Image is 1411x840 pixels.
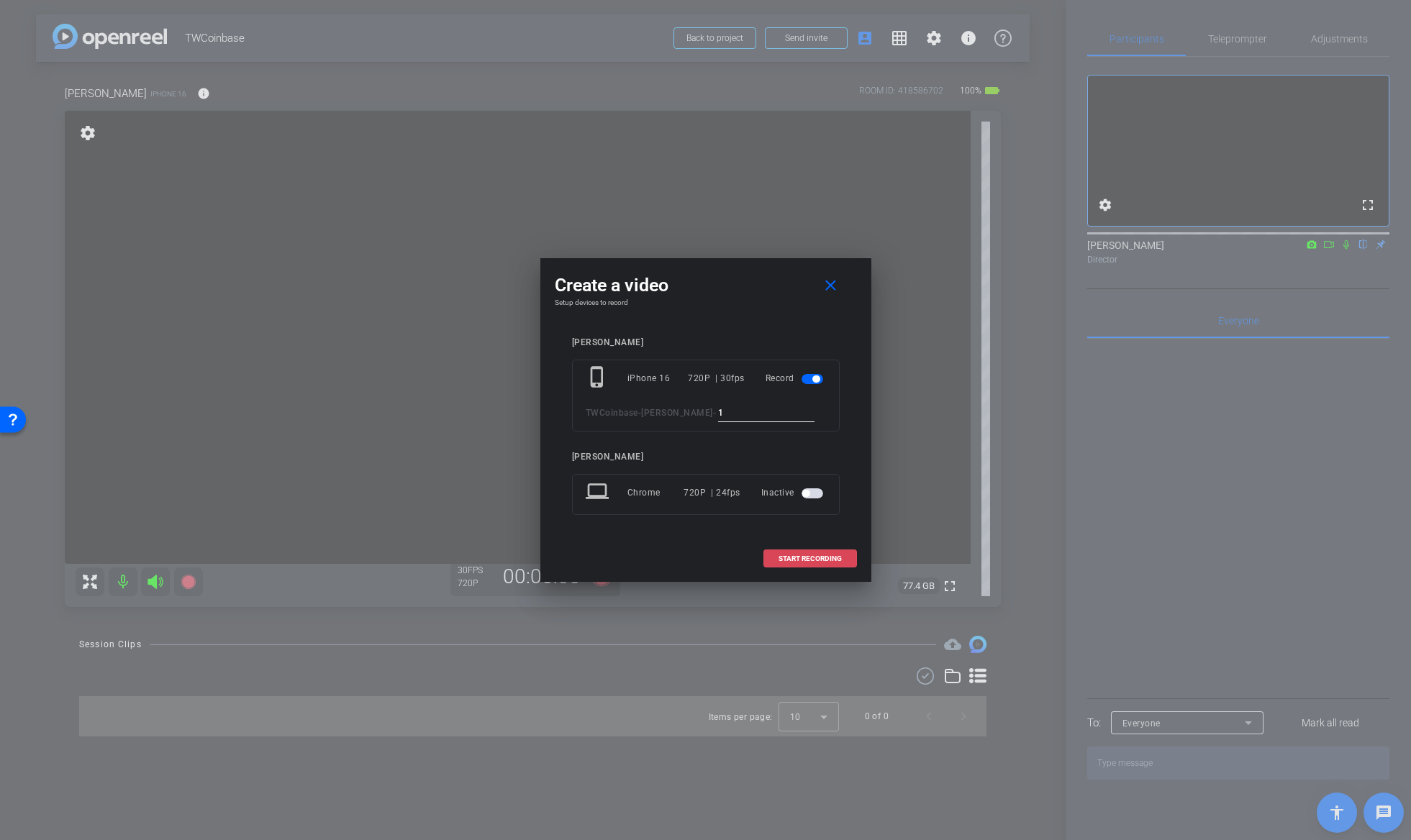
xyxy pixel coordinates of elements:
div: Record [766,365,826,391]
span: START RECORDING [779,555,842,562]
div: 720P | 24fps [684,480,740,506]
div: iPhone 16 [627,365,689,391]
div: [PERSON_NAME] [572,452,840,462]
div: 720P | 30fps [688,365,745,391]
span: TWCoinbase [586,408,638,418]
span: [PERSON_NAME] [641,408,713,418]
div: [PERSON_NAME] [572,337,840,348]
input: ENTER HERE [718,404,815,422]
h4: Setup devices to record [555,298,857,307]
mat-icon: phone_iphone [586,365,612,391]
mat-icon: close [822,277,840,295]
span: - [638,408,642,418]
mat-icon: laptop [586,480,612,506]
button: START RECORDING [763,549,857,567]
div: Create a video [555,273,857,298]
div: Inactive [761,480,826,506]
span: - [713,408,717,418]
div: Chrome [627,480,684,506]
